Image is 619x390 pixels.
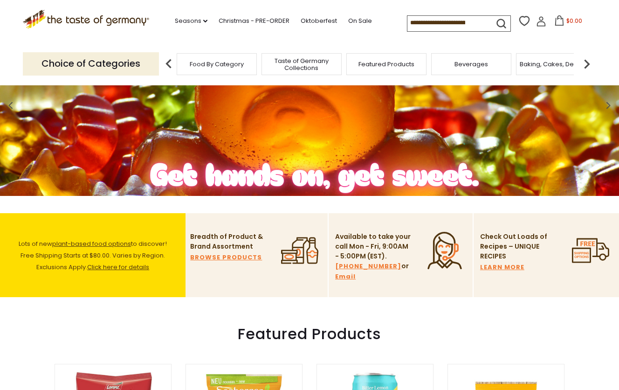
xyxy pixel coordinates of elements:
a: Seasons [175,16,207,26]
a: plant-based food options [52,239,131,248]
a: Baking, Cakes, Desserts [520,61,592,68]
span: $0.00 [566,17,582,25]
a: Beverages [454,61,488,68]
button: $0.00 [548,15,588,29]
a: Oktoberfest [301,16,337,26]
a: Food By Category [190,61,244,68]
a: [PHONE_NUMBER] [335,261,401,272]
a: LEARN MORE [480,262,524,272]
a: Christmas - PRE-ORDER [219,16,289,26]
p: Choice of Categories [23,52,159,75]
img: previous arrow [159,55,178,73]
img: next arrow [578,55,596,73]
a: Taste of Germany Collections [264,57,339,71]
p: Available to take your call Mon - Fri, 9:00AM - 5:00PM (EST). or [335,232,412,282]
span: Lots of new to discover! Free Shipping Starts at $80.00. Varies by Region. Exclusions Apply. [19,239,167,272]
a: On Sale [348,16,372,26]
a: Email [335,272,356,282]
a: Click here for details [87,263,149,272]
p: Breadth of Product & Brand Assortment [190,232,267,251]
a: BROWSE PRODUCTS [190,252,262,263]
p: Check Out Loads of Recipes – UNIQUE RECIPES [480,232,548,261]
a: Featured Products [358,61,414,68]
